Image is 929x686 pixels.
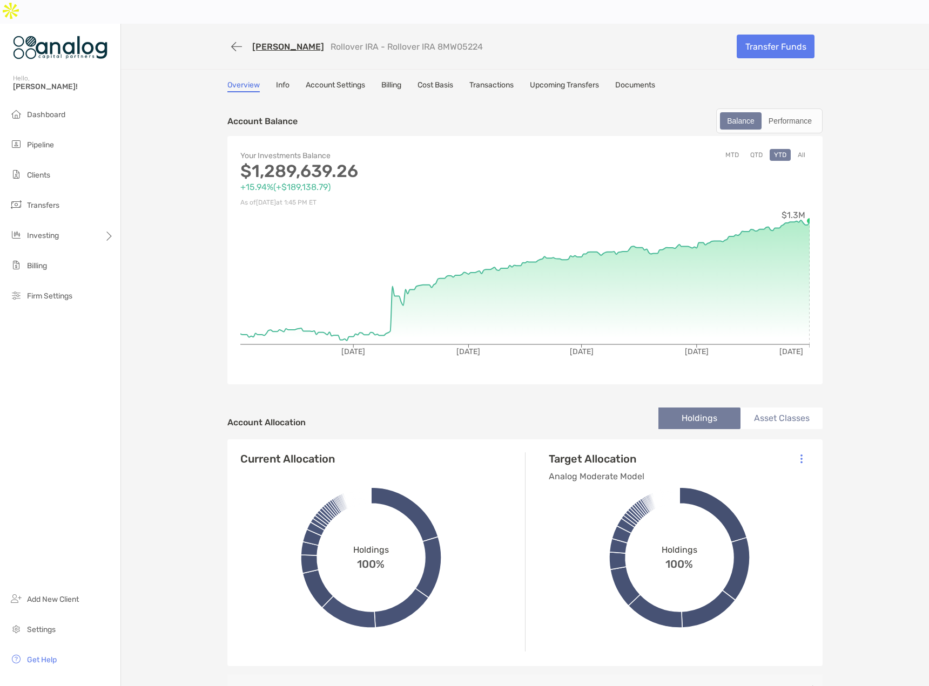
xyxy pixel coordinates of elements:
[27,140,54,150] span: Pipeline
[240,149,525,162] p: Your Investments Balance
[570,347,594,356] tspan: [DATE]
[13,28,107,67] img: Zoe Logo
[763,113,818,128] div: Performance
[13,82,114,91] span: [PERSON_NAME]!
[331,42,483,52] p: Rollover IRA - Rollover IRA 8MW05224
[721,149,743,161] button: MTD
[469,80,514,92] a: Transactions
[10,138,23,151] img: pipeline icon
[716,108,823,133] div: segmented control
[770,149,791,161] button: YTD
[456,347,480,356] tspan: [DATE]
[227,80,260,92] a: Overview
[10,107,23,120] img: dashboard icon
[549,470,644,483] p: Analog Moderate Model
[10,228,23,241] img: investing icon
[10,168,23,181] img: clients icon
[10,592,23,605] img: add_new_client icon
[276,80,290,92] a: Info
[27,201,59,210] span: Transfers
[27,110,65,119] span: Dashboard
[27,291,72,301] span: Firm Settings
[357,555,385,570] span: 100%
[615,80,655,92] a: Documents
[227,417,306,427] h4: Account Allocation
[353,545,389,555] span: Holdings
[240,165,525,178] p: $1,289,639.26
[549,452,644,465] h4: Target Allocation
[27,595,79,604] span: Add New Client
[10,259,23,271] img: billing icon
[662,545,697,555] span: Holdings
[782,210,805,220] tspan: $1.3M
[27,231,59,240] span: Investing
[27,655,57,664] span: Get Help
[10,289,23,302] img: firm-settings icon
[10,653,23,665] img: get-help icon
[740,407,823,429] li: Asset Classes
[381,80,401,92] a: Billing
[658,407,740,429] li: Holdings
[27,261,47,270] span: Billing
[306,80,365,92] a: Account Settings
[779,347,803,356] tspan: [DATE]
[665,555,693,570] span: 100%
[27,625,56,634] span: Settings
[746,149,767,161] button: QTD
[240,452,335,465] h4: Current Allocation
[530,80,599,92] a: Upcoming Transfers
[800,454,803,464] img: Icon List Menu
[418,80,453,92] a: Cost Basis
[10,198,23,211] img: transfers icon
[685,347,709,356] tspan: [DATE]
[27,171,50,180] span: Clients
[341,347,365,356] tspan: [DATE]
[737,35,814,58] a: Transfer Funds
[252,42,324,52] a: [PERSON_NAME]
[10,622,23,635] img: settings icon
[240,196,525,209] p: As of [DATE] at 1:45 PM ET
[240,180,525,194] p: +15.94% ( +$189,138.79 )
[227,114,298,128] p: Account Balance
[721,113,760,128] div: Balance
[793,149,810,161] button: All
